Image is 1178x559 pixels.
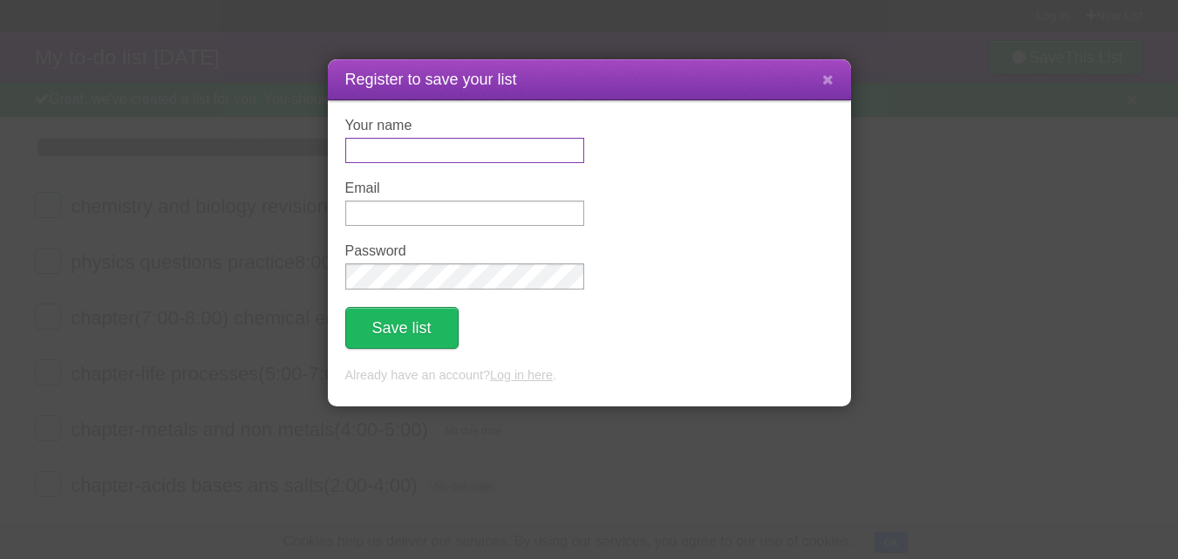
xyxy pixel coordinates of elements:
[345,243,584,259] label: Password
[490,368,553,382] a: Log in here
[345,366,834,385] p: Already have an account? .
[345,118,584,133] label: Your name
[345,68,834,92] h1: Register to save your list
[345,307,459,349] button: Save list
[345,181,584,196] label: Email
